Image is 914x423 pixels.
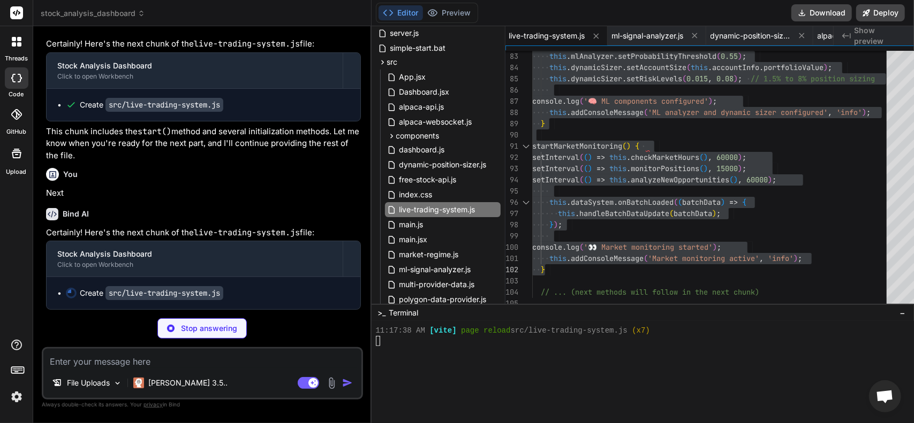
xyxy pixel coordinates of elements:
span: ) [734,175,738,184]
span: ; [558,220,562,229]
span: ; [866,107,871,117]
span: ; [713,96,717,106]
span: this [609,152,626,162]
div: 90 [505,129,518,141]
span: ) [588,175,592,184]
span: 'info' [836,107,862,117]
label: Upload [6,167,27,176]
span: // ... (next methods will follow in the next chunk [541,287,755,297]
span: console [532,242,562,252]
div: 92 [505,152,518,163]
span: . [566,74,571,83]
span: alpaca-websocket.js [398,116,473,128]
span: 0.08 [716,74,734,83]
span: log [566,242,579,252]
div: Create [80,288,223,298]
div: 89 [505,118,518,129]
div: Stock Analysis Dashboard [57,249,332,259]
div: 84 [505,62,518,73]
img: Pick Models [113,379,122,388]
span: Terminal [389,307,419,318]
span: ) [708,96,713,106]
span: this [549,63,566,72]
span: dataSystem [571,197,614,207]
span: simple-start.bat [389,42,447,55]
span: ( [644,253,648,263]
div: Stock Analysis Dashboard [57,60,332,71]
span: ) [738,51,742,61]
p: Stop answering [181,323,237,334]
div: 96 [505,197,518,208]
div: 102 [505,264,518,275]
span: , [759,253,764,263]
p: Always double-check its answers. Your in Bind [42,399,363,410]
span: ) [768,175,772,184]
span: . [622,63,626,72]
span: live-trading-system.js [398,203,477,216]
img: icon [342,378,353,388]
span: ( [579,242,584,252]
button: Download [791,4,852,21]
span: . [566,63,571,72]
span: privacy [143,401,163,407]
span: ) [738,152,742,162]
span: ) [824,63,828,72]
div: 105 [505,298,518,309]
span: this [549,197,566,207]
span: ( [644,107,648,117]
span: ; [742,164,746,173]
span: index.css [398,188,434,201]
span: this [609,175,626,184]
h6: Bind AI [63,209,89,219]
div: 93 [505,163,518,174]
span: ( [579,164,584,173]
button: Stock Analysis DashboardClick to open Workbench [47,53,343,88]
button: Deploy [856,4,905,21]
span: ) [755,287,759,297]
span: { [742,197,746,207]
div: 94 [505,174,518,186]
p: Certainly! Here's the next chunk of the file: [46,38,361,50]
span: => [596,152,605,162]
span: main.jsx [398,233,429,246]
div: Click to collapse the range. [519,197,533,208]
div: 104 [505,287,518,298]
span: batchData [682,197,721,207]
span: alpaca-api.js [398,101,445,113]
span: dynamic-position-sizer.js [398,158,488,171]
span: . [614,51,618,61]
span: onBatchLoaded [618,197,674,207]
code: live-trading-system.js [194,39,300,49]
img: settings [7,388,26,406]
span: ; [828,63,832,72]
div: 100 [505,242,518,253]
p: This chunk includes the method and several initialization methods. Let me know when you're ready ... [46,126,361,162]
div: 103 [505,275,518,287]
span: . [626,175,631,184]
div: 86 [505,84,518,96]
span: ; [717,242,721,252]
span: ; [738,74,742,83]
span: >_ [378,307,386,318]
span: this [609,164,626,173]
span: src [387,57,398,67]
span: mlAnalyzer [571,51,614,61]
button: Stock Analysis DashboardClick to open Workbench [47,241,343,276]
span: this [549,253,566,263]
span: ( [674,197,678,207]
span: ; [742,51,746,61]
p: [PERSON_NAME] 3.5.. [148,378,228,388]
img: attachment [326,377,338,389]
span: . [614,197,618,207]
span: main.js [398,218,425,231]
span: . [566,51,571,61]
code: src/live-trading-system.js [105,98,223,112]
span: ) [588,164,592,173]
span: , [708,164,712,173]
span: 'Market monitoring active' [648,253,759,263]
code: src/live-trading-system.js [105,286,223,300]
span: ( [716,51,721,61]
span: Dashboard.jsx [398,86,451,98]
span: , [708,74,712,83]
span: Show preview [854,25,905,47]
